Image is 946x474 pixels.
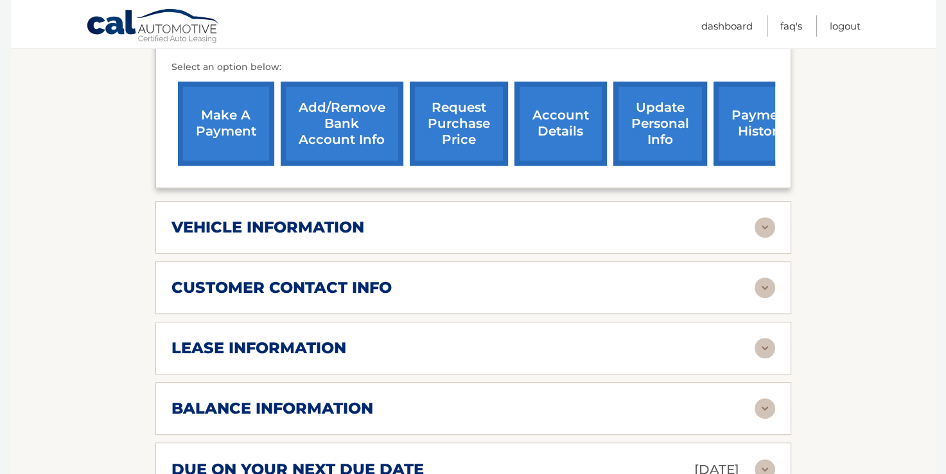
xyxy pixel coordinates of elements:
[830,15,861,37] a: Logout
[755,217,775,238] img: accordion-rest.svg
[86,8,221,46] a: Cal Automotive
[281,82,403,166] a: Add/Remove bank account info
[613,82,707,166] a: update personal info
[171,60,775,75] p: Select an option below:
[755,398,775,419] img: accordion-rest.svg
[410,82,508,166] a: request purchase price
[714,82,810,166] a: payment history
[514,82,607,166] a: account details
[701,15,753,37] a: Dashboard
[178,82,274,166] a: make a payment
[171,278,392,297] h2: customer contact info
[780,15,802,37] a: FAQ's
[755,277,775,298] img: accordion-rest.svg
[171,338,346,358] h2: lease information
[755,338,775,358] img: accordion-rest.svg
[171,399,373,418] h2: balance information
[171,218,364,237] h2: vehicle information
